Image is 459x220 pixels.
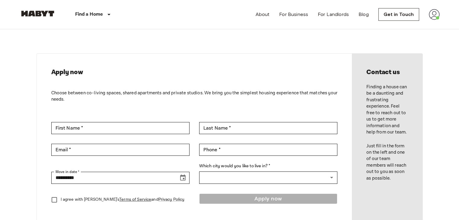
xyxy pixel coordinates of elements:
[51,90,338,103] p: Choose between co-living spaces, shared apartments and private studios. We bring you the simplest...
[158,197,185,202] a: Privacy Policy
[429,9,440,20] img: avatar
[256,11,270,18] a: About
[318,11,349,18] a: For Landlords
[199,163,337,169] label: Which city would you like to live in? *
[119,197,151,202] a: Terms of Service
[75,11,103,18] p: Find a Home
[378,8,419,21] a: Get in Touch
[177,172,189,184] button: Choose date, selected date is Aug 17, 2025
[51,68,338,77] h2: Apply now
[366,143,408,182] p: Just fill in the form on the left and one of our team members will reach out to you as soon as po...
[366,84,408,136] p: Finding a house can be a daunting and frustrating experience. Feel free to reach out to us to get...
[61,196,185,203] p: I agree with [PERSON_NAME]'s and
[359,11,369,18] a: Blog
[20,11,56,17] img: Habyt
[56,169,80,174] label: Move in date
[366,68,408,77] h2: Contact us
[279,11,308,18] a: For Business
